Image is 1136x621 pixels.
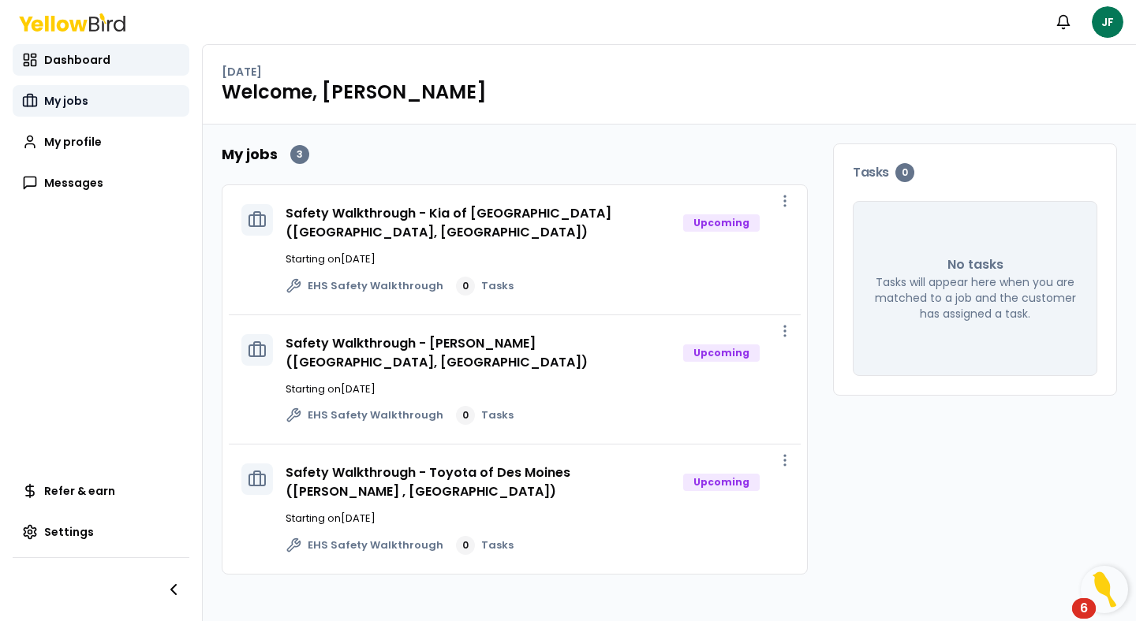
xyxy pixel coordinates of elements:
[456,406,514,425] a: 0Tasks
[44,483,115,499] span: Refer & earn
[13,44,189,76] a: Dashboard
[44,524,94,540] span: Settings
[456,406,475,425] div: 0
[286,463,570,500] a: Safety Walkthrough - Toyota of Des Moines ([PERSON_NAME] , [GEOGRAPHIC_DATA])
[456,277,514,296] a: 0Tasks
[1092,6,1123,38] span: JF
[683,214,760,232] div: Upcoming
[13,85,189,117] a: My jobs
[456,536,475,555] div: 0
[308,407,443,423] span: EHS Safety Walkthrough
[286,251,788,267] p: Starting on [DATE]
[13,516,189,548] a: Settings
[286,334,588,371] a: Safety Walkthrough - [PERSON_NAME] ([GEOGRAPHIC_DATA], [GEOGRAPHIC_DATA])
[1081,566,1128,613] button: Open Resource Center, 6 new notifications
[308,537,443,553] span: EHS Safety Walkthrough
[13,126,189,158] a: My profile
[456,277,475,296] div: 0
[222,80,1117,105] h1: Welcome, [PERSON_NAME]
[683,474,760,491] div: Upcoming
[683,344,760,362] div: Upcoming
[853,163,1097,182] h3: Tasks
[947,255,1003,274] p: No tasks
[895,163,914,182] div: 0
[13,475,189,507] a: Refer & earn
[286,511,788,526] p: Starting on [DATE]
[222,143,278,165] h2: My jobs
[13,167,189,199] a: Messages
[873,274,1078,322] p: Tasks will appear here when you are matched to a job and the customer has assigned a task.
[286,381,788,397] p: Starting on [DATE]
[456,536,514,555] a: 0Tasks
[44,134,102,150] span: My profile
[286,204,611,241] a: Safety Walkthrough - Kia of [GEOGRAPHIC_DATA] ([GEOGRAPHIC_DATA], [GEOGRAPHIC_DATA])
[222,64,262,80] p: [DATE]
[44,175,103,191] span: Messages
[308,278,443,294] span: EHS Safety Walkthrough
[290,145,309,164] div: 3
[44,52,110,68] span: Dashboard
[44,93,88,109] span: My jobs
